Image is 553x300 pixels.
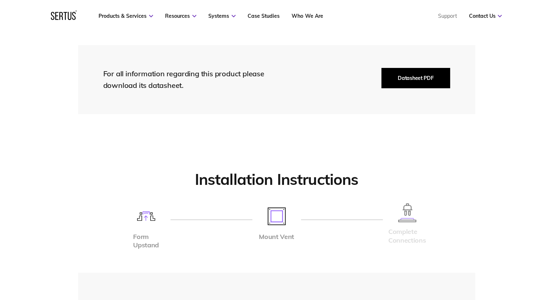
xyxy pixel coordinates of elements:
h2: Installation Instructions [78,170,475,189]
iframe: Chat Widget [422,216,553,300]
a: Products & Services [99,13,153,19]
a: Resources [165,13,196,19]
a: Who We Are [292,13,323,19]
a: Support [438,13,457,19]
a: Contact Us [469,13,502,19]
div: Mount Vent [259,233,294,241]
a: Systems [208,13,236,19]
a: Case Studies [248,13,280,19]
div: Complete Connections [388,228,426,244]
div: Form Upstand [133,233,159,249]
div: For all information regarding this product please download its datasheet. [103,68,278,91]
button: Datasheet PDF [381,68,450,88]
